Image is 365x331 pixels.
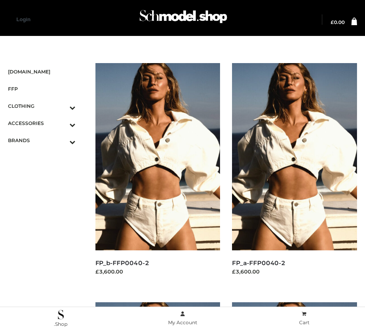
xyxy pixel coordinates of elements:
[232,259,286,267] a: FP_a-FFP0040-2
[299,319,309,325] span: Cart
[48,115,75,132] button: Toggle Submenu
[8,115,75,132] a: ACCESSORIESToggle Submenu
[8,132,75,149] a: BRANDSToggle Submenu
[8,119,75,128] span: ACCESSORIES
[8,97,75,115] a: CLOTHINGToggle Submenu
[8,136,75,145] span: BRANDS
[54,321,67,327] span: .Shop
[122,309,244,327] a: My Account
[8,63,75,80] a: [DOMAIN_NAME]
[136,7,229,33] a: Schmodel Admin 964
[48,97,75,115] button: Toggle Submenu
[232,268,357,276] div: £3,600.00
[48,132,75,149] button: Toggle Submenu
[331,19,334,25] span: £
[168,319,197,325] span: My Account
[16,16,30,22] a: Login
[95,268,220,276] div: £3,600.00
[331,19,345,25] bdi: 0.00
[58,310,64,319] img: .Shop
[8,101,75,111] span: CLOTHING
[8,67,75,76] span: [DOMAIN_NAME]
[8,84,75,93] span: FFP
[243,309,365,327] a: Cart
[331,20,345,25] a: £0.00
[8,80,75,97] a: FFP
[95,259,149,267] a: FP_b-FFP0040-2
[137,4,229,33] img: Schmodel Admin 964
